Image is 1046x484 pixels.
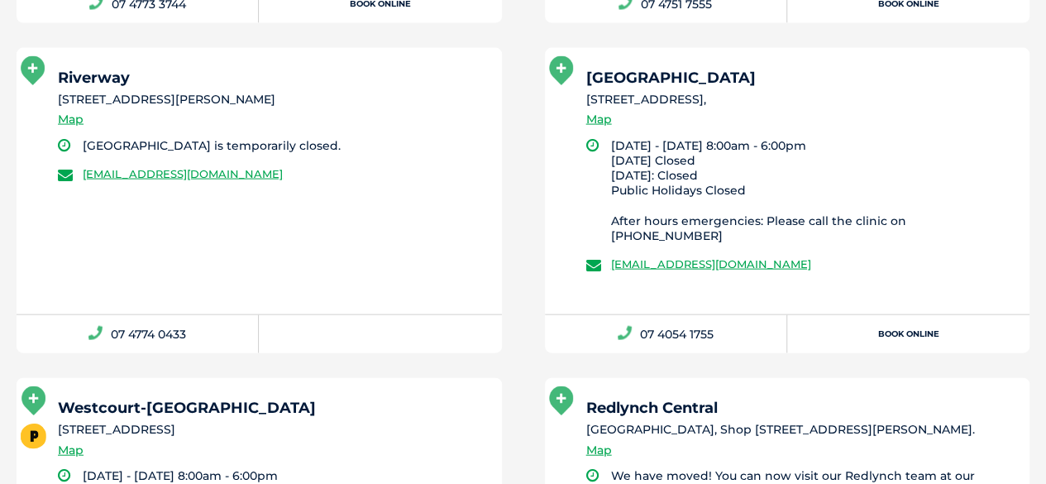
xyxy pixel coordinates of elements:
[586,70,1015,85] h5: [GEOGRAPHIC_DATA]
[58,441,84,460] a: Map
[58,70,487,85] h5: Riverway
[586,91,1015,108] li: [STREET_ADDRESS],
[83,138,487,153] li: [GEOGRAPHIC_DATA] is temporarily closed.
[611,138,1015,243] li: [DATE] - [DATE] 8:00am - 6:00pm [DATE] Closed [DATE]: Closed Public Holidays Closed After hours e...
[586,421,1015,438] li: [GEOGRAPHIC_DATA], Shop [STREET_ADDRESS][PERSON_NAME].
[58,421,487,438] li: [STREET_ADDRESS]
[58,110,84,129] a: Map
[787,315,1029,353] a: Book Online
[586,110,612,129] a: Map
[586,400,1015,415] h5: Redlynch Central
[83,167,283,180] a: [EMAIL_ADDRESS][DOMAIN_NAME]
[611,257,811,271] a: [EMAIL_ADDRESS][DOMAIN_NAME]
[545,315,787,353] a: 07 4054 1755
[586,441,612,460] a: Map
[58,91,487,108] li: [STREET_ADDRESS][PERSON_NAME]
[58,400,487,415] h5: Westcourt-[GEOGRAPHIC_DATA]
[17,315,259,353] a: 07 4774 0433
